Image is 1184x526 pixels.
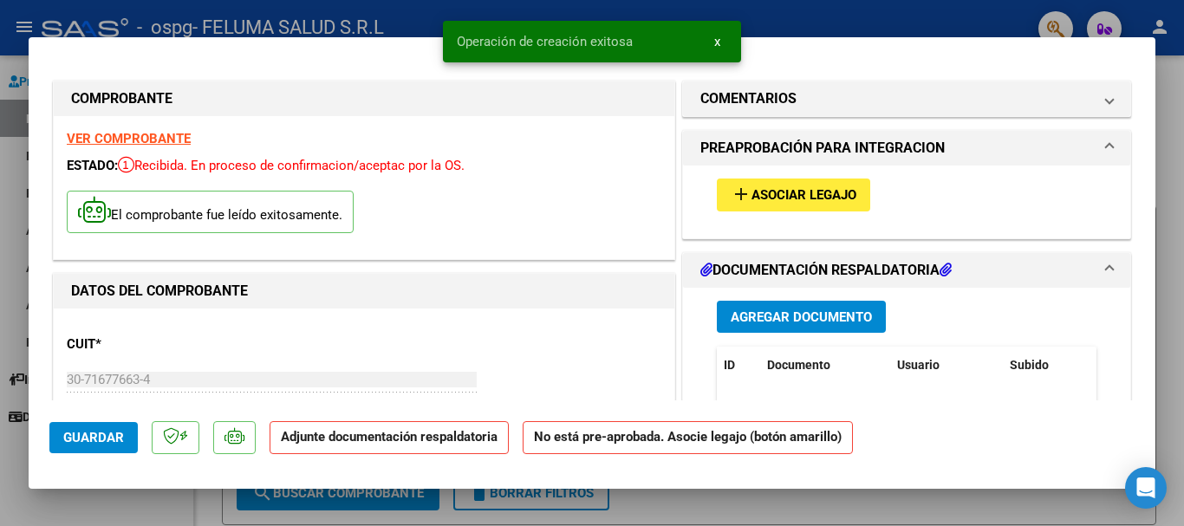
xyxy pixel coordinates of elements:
[717,347,760,384] datatable-header-cell: ID
[71,90,172,107] strong: COMPROBANTE
[63,430,124,445] span: Guardar
[457,33,633,50] span: Operación de creación exitosa
[1010,358,1049,372] span: Subido
[890,347,1003,384] datatable-header-cell: Usuario
[1003,347,1090,384] datatable-header-cell: Subido
[717,179,870,211] button: Asociar Legajo
[67,158,118,173] span: ESTADO:
[714,34,720,49] span: x
[700,138,945,159] h1: PREAPROBACIÓN PARA INTEGRACION
[724,358,735,372] span: ID
[751,188,856,204] span: Asociar Legajo
[71,282,248,299] strong: DATOS DEL COMPROBANTE
[767,358,830,372] span: Documento
[683,166,1130,237] div: PREAPROBACIÓN PARA INTEGRACION
[683,81,1130,116] mat-expansion-panel-header: COMENTARIOS
[731,309,872,325] span: Agregar Documento
[281,429,498,445] strong: Adjunte documentación respaldatoria
[67,334,245,354] p: CUIT
[683,253,1130,288] mat-expansion-panel-header: DOCUMENTACIÓN RESPALDATORIA
[523,421,853,455] strong: No está pre-aprobada. Asocie legajo (botón amarillo)
[897,358,940,372] span: Usuario
[700,88,797,109] h1: COMENTARIOS
[731,184,751,205] mat-icon: add
[67,131,191,146] a: VER COMPROBANTE
[67,191,354,233] p: El comprobante fue leído exitosamente.
[49,422,138,453] button: Guardar
[700,26,734,57] button: x
[700,260,952,281] h1: DOCUMENTACIÓN RESPALDATORIA
[118,158,465,173] span: Recibida. En proceso de confirmacion/aceptac por la OS.
[717,301,886,333] button: Agregar Documento
[760,347,890,384] datatable-header-cell: Documento
[1125,467,1167,509] div: Open Intercom Messenger
[1090,347,1176,384] datatable-header-cell: Acción
[683,131,1130,166] mat-expansion-panel-header: PREAPROBACIÓN PARA INTEGRACION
